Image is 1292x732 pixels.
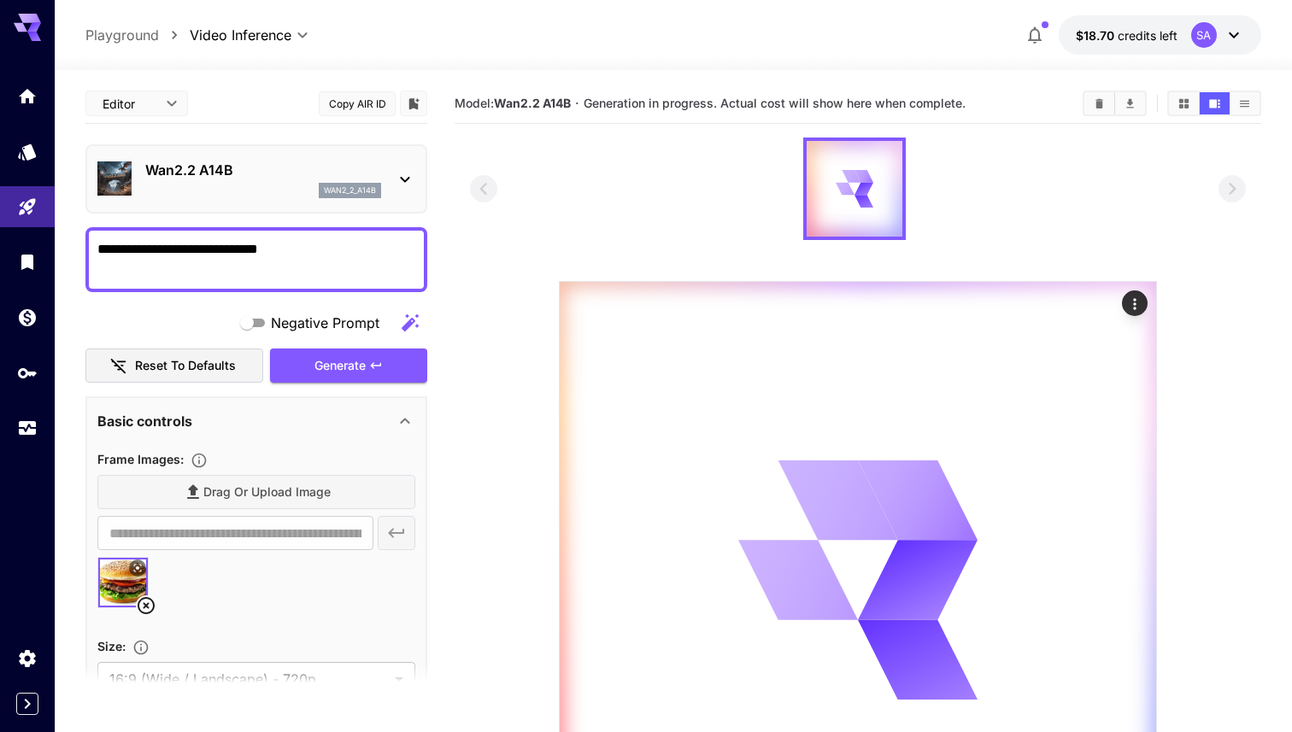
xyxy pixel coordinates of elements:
a: Playground [85,25,159,45]
div: $18.69885 [1076,26,1177,44]
div: API Keys [17,362,38,384]
button: Show media in grid view [1169,92,1199,114]
p: · [575,93,579,114]
button: Generate [270,348,427,384]
div: Models [17,141,38,162]
span: Model: [455,96,571,110]
button: Clear All [1084,92,1114,114]
div: Playground [17,196,38,218]
button: Reset to defaults [85,348,263,384]
div: SA [1191,22,1217,48]
button: Upload frame images. [184,452,214,469]
p: Basic controls [97,411,192,431]
button: Adjust the dimensions of the generated image by specifying its width and height in pixels, or sel... [126,639,156,656]
p: wan2_2_a14b [324,184,376,196]
div: Basic controls [97,401,415,442]
button: Expand sidebar [16,693,38,715]
button: Copy AIR ID [319,91,396,116]
div: Clear AllDownload All [1083,91,1147,116]
div: Home [17,85,38,107]
div: Library [17,251,38,272]
div: Actions [1122,290,1148,316]
button: $18.69885SA [1059,15,1261,55]
div: Show media in grid viewShow media in video viewShow media in list view [1167,91,1261,116]
span: Video Inference [190,25,291,45]
div: Settings [17,647,38,669]
button: Add to library [406,93,421,114]
div: Usage [17,418,38,439]
nav: breadcrumb [85,25,190,45]
span: credits left [1118,28,1177,43]
b: Wan2.2 A14B [494,96,571,110]
span: Editor [103,95,156,113]
div: Wallet [17,307,38,328]
button: Download All [1115,92,1145,114]
p: Wan2.2 A14B [145,160,381,180]
span: Frame Images : [97,452,184,466]
span: Generate [314,355,366,377]
div: Wan2.2 A14Bwan2_2_a14b [97,153,415,205]
span: $18.70 [1076,28,1118,43]
button: Show media in video view [1200,92,1230,114]
button: Show media in list view [1230,92,1260,114]
span: Size : [97,639,126,653]
span: Negative Prompt [271,313,379,333]
span: Generation in progress. Actual cost will show here when complete. [584,96,966,110]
